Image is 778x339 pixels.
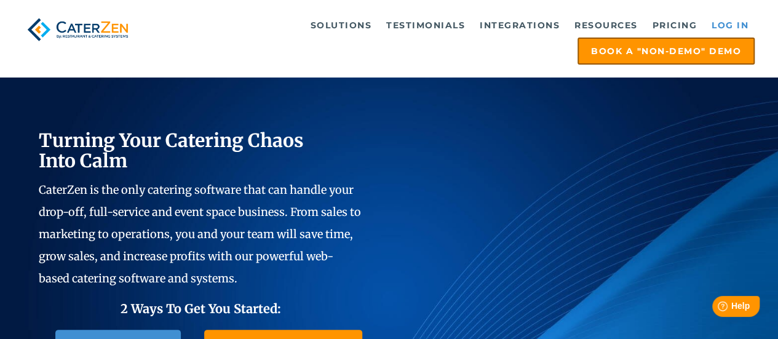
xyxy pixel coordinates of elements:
[148,13,755,65] div: Navigation Menu
[23,13,132,46] img: caterzen
[669,291,764,325] iframe: Help widget launcher
[646,13,704,38] a: Pricing
[121,301,281,316] span: 2 Ways To Get You Started:
[304,13,378,38] a: Solutions
[705,13,755,38] a: Log in
[380,13,471,38] a: Testimonials
[474,13,566,38] a: Integrations
[568,13,644,38] a: Resources
[39,183,361,285] span: CaterZen is the only catering software that can handle your drop-off, full-service and event spac...
[39,129,304,172] span: Turning Your Catering Chaos Into Calm
[578,38,755,65] a: Book a "Non-Demo" Demo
